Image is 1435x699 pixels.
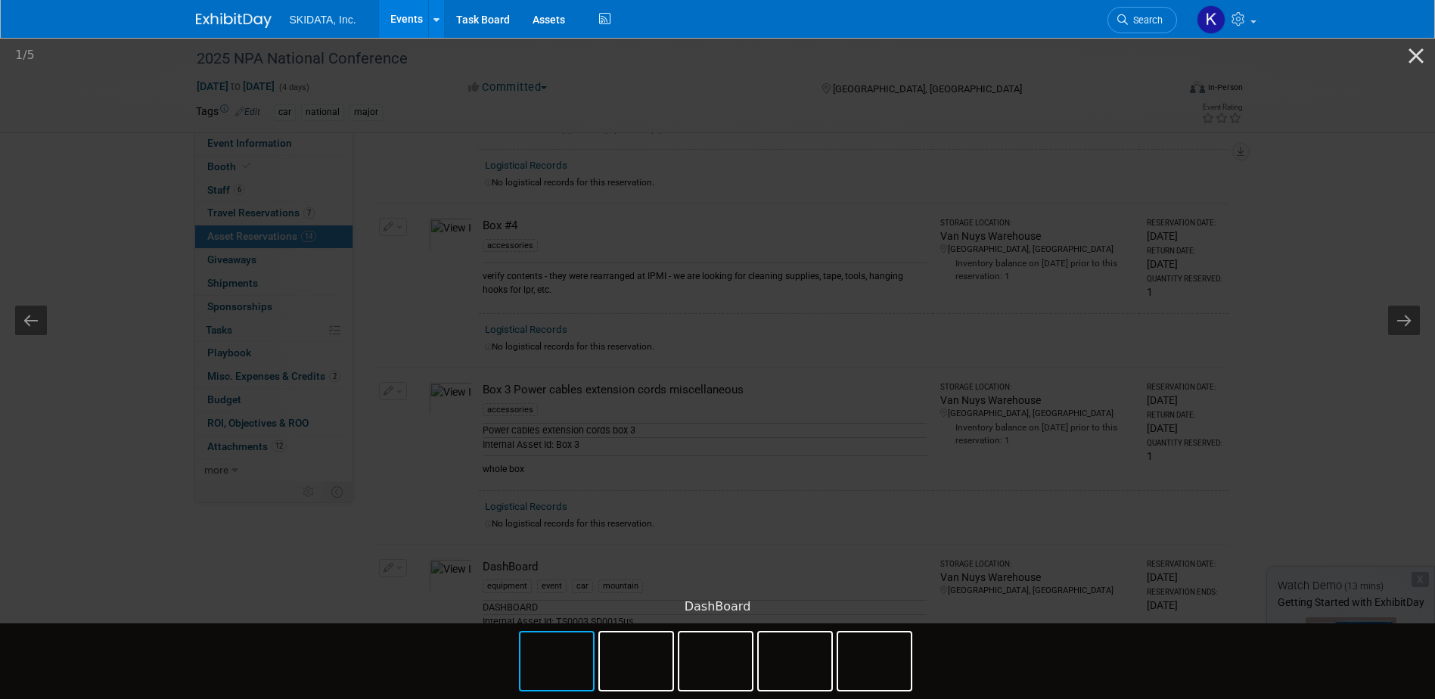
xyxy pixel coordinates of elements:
a: Search [1107,7,1177,33]
img: ExhibitDay [196,13,272,28]
button: Close gallery [1397,38,1435,73]
button: Next slide [1388,306,1420,335]
span: 1 [15,48,23,62]
img: Kim Masoner [1197,5,1225,34]
span: 5 [27,48,35,62]
button: Previous slide [15,306,47,335]
span: Search [1128,14,1163,26]
span: SKIDATA, Inc. [290,14,356,26]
